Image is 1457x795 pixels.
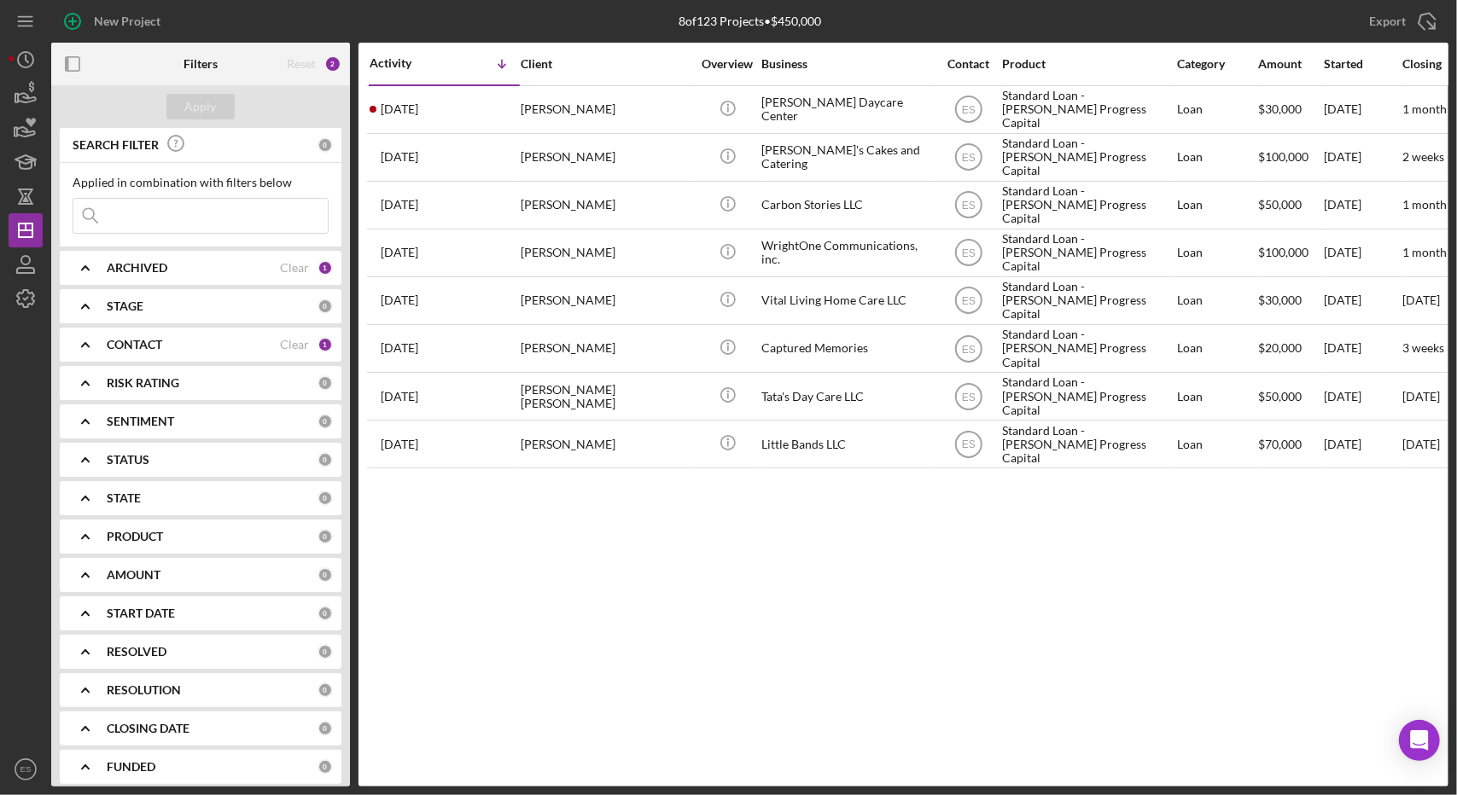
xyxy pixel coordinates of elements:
time: 2025-08-17 00:45 [381,102,418,116]
button: ES [9,752,43,786]
div: WrightOne Communications, inc. [761,230,932,276]
div: Clear [280,338,309,351]
button: New Project [51,4,178,38]
div: Reset [287,57,316,71]
div: $100,000 [1258,135,1322,180]
div: 0 [318,490,333,506]
text: ES [961,295,975,307]
div: [PERSON_NAME] [521,87,691,132]
div: [DATE] [1324,326,1401,371]
div: [DATE] [1324,278,1401,323]
div: Loan [1177,278,1256,323]
b: AMOUNT [107,568,160,582]
b: STATE [107,491,141,505]
div: Carbon Stories LLC [761,183,932,228]
div: [PERSON_NAME] [521,135,691,180]
time: 2025-07-08 06:56 [381,390,418,403]
b: RESOLVED [107,645,166,659]
div: Category [1177,57,1256,71]
div: Loan [1177,421,1256,467]
div: Started [1324,57,1401,71]
div: [DATE] [1324,374,1401,419]
div: 0 [318,529,333,544]
div: Overview [696,57,760,71]
div: New Project [94,4,160,38]
div: 8 of 123 Projects • $450,000 [679,15,821,28]
div: Export [1369,4,1406,38]
div: $50,000 [1258,183,1322,228]
div: 2 [324,55,341,73]
b: SEARCH FILTER [73,138,159,152]
div: Contact [936,57,1000,71]
div: 1 [318,337,333,352]
div: [DATE] [1324,230,1401,276]
div: 0 [318,299,333,314]
text: ES [961,391,975,403]
b: RESOLUTION [107,683,181,697]
div: Applied in combination with filters below [73,176,329,189]
div: 0 [318,721,333,736]
text: ES [961,104,975,116]
div: Tata's Day Care LLC [761,374,932,419]
div: Standard Loan - [PERSON_NAME] Progress Capital [1002,183,1173,228]
div: [PERSON_NAME] Daycare Center [761,87,932,132]
div: [PERSON_NAME] [521,421,691,467]
b: CONTACT [107,338,162,351]
div: Clear [280,261,309,275]
time: [DATE] [1402,389,1440,403]
div: $30,000 [1258,87,1322,132]
div: Loan [1177,183,1256,228]
time: 2025-07-28 15:09 [381,293,418,307]
b: SENTIMENT [107,415,174,428]
div: Loan [1177,326,1256,371]
div: $100,000 [1258,230,1322,276]
time: 2 weeks [1402,149,1444,164]
div: Loan [1177,135,1256,180]
div: 0 [318,414,333,429]
b: RISK RATING [107,376,179,390]
time: 2025-08-13 18:24 [381,150,418,164]
div: Standard Loan - [PERSON_NAME] Progress Capital [1002,278,1173,323]
text: ES [961,343,975,355]
div: [PERSON_NAME] [521,278,691,323]
time: [DATE] [1402,437,1440,451]
div: [PERSON_NAME] [521,230,691,276]
div: Vital Living Home Care LLC [761,278,932,323]
text: ES [961,200,975,212]
div: Loan [1177,374,1256,419]
time: 2025-06-30 20:24 [381,438,418,451]
div: 1 [318,260,333,276]
b: CLOSING DATE [107,722,189,735]
b: Filters [184,57,218,71]
text: ES [961,247,975,259]
b: PRODUCT [107,530,163,543]
time: 1 month [1402,197,1447,212]
div: [DATE] [1324,183,1401,228]
div: Standard Loan - [PERSON_NAME] Progress Capital [1002,421,1173,467]
b: STAGE [107,299,143,313]
div: Amount [1258,57,1322,71]
div: [PERSON_NAME] [PERSON_NAME] [521,374,691,419]
div: $20,000 [1258,326,1322,371]
time: 2025-07-23 04:13 [381,341,418,355]
div: 0 [318,682,333,698]
b: ARCHIVED [107,261,167,275]
div: Standard Loan - [PERSON_NAME] Progress Capital [1002,87,1173,132]
div: Open Intercom Messenger [1399,720,1440,761]
time: 1 month [1402,245,1447,259]
div: Little Bands LLC [761,421,932,467]
div: 0 [318,644,333,659]
div: Apply [185,94,217,119]
div: Standard Loan - [PERSON_NAME] Progress Capital [1002,230,1173,276]
text: ES [961,438,975,450]
div: Captured Memories [761,326,932,371]
div: 0 [318,452,333,467]
b: STATUS [107,453,149,467]
div: Client [521,57,691,71]
div: [PERSON_NAME] [521,183,691,228]
div: 0 [318,759,333,775]
div: $70,000 [1258,421,1322,467]
div: Standard Loan - [PERSON_NAME] Progress Capital [1002,326,1173,371]
div: Business [761,57,932,71]
div: [PERSON_NAME]'s Cakes and Catering [761,135,932,180]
